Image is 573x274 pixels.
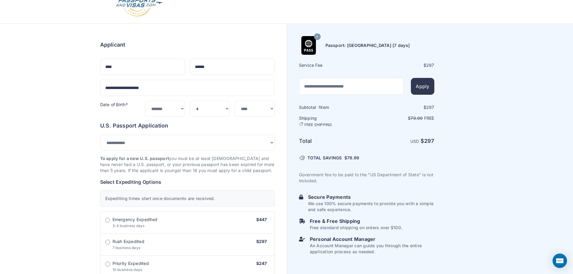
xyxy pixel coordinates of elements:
[100,102,128,107] label: Date of Birth*
[310,217,402,225] h6: Free & Free Shipping
[112,267,142,272] span: 10 business days
[256,239,267,244] span: $297
[256,217,267,222] span: $447
[100,190,275,207] div: Expediting times start once documents are received.
[367,115,434,121] p: $
[367,104,434,110] div: $
[325,42,410,48] h6: Passport: [GEOGRAPHIC_DATA] [7 days]
[304,122,332,127] span: FREE SHIPPING
[426,63,434,68] span: 297
[112,245,140,250] span: 7 business days
[308,193,434,201] h6: Secure Payments
[100,156,169,161] strong: To apply for a new U.S. passport
[310,225,402,231] p: Free standard shipping on orders over $100.
[100,155,275,174] p: you must be at least [DEMOGRAPHIC_DATA] and have never had a U.S. passport, or your previous pass...
[367,62,434,68] div: $
[299,172,434,184] p: Government fee to be paid to the "US Department of State" is not included.
[112,223,145,228] span: 3-4 business days
[299,115,366,127] h6: Shipping
[411,115,423,121] span: 79.99
[100,41,125,49] h6: Applicant
[100,178,275,186] h6: Select Expediting Options
[299,104,366,110] h6: Subtotal · item
[424,138,434,144] span: 297
[424,115,434,121] span: Free
[308,201,434,213] p: We use 100% secure payments to provide you with a simple and safe experience.
[112,239,144,245] span: Rush Expedited
[553,254,567,268] div: Open Intercom Messenger
[256,261,267,266] span: $247
[112,217,158,223] span: Emergency Expedited
[299,36,318,55] img: Product Name
[347,155,359,160] span: 79.99
[299,137,366,145] h6: Total
[421,138,434,144] strong: $
[299,62,366,68] h6: Service Fee
[411,78,434,95] button: Apply
[410,139,419,144] span: USD
[100,122,275,130] h6: U.S. Passport Application
[426,105,434,110] span: 297
[112,260,149,266] span: Priority Expedited
[319,105,320,110] span: 1
[310,236,434,243] h6: Personal Account Manager
[316,33,318,41] span: 7
[344,155,359,161] span: $
[307,155,342,161] span: TOTAL SAVINGS
[310,243,434,255] p: An Account Manager can guide you through the entire application process as needed.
